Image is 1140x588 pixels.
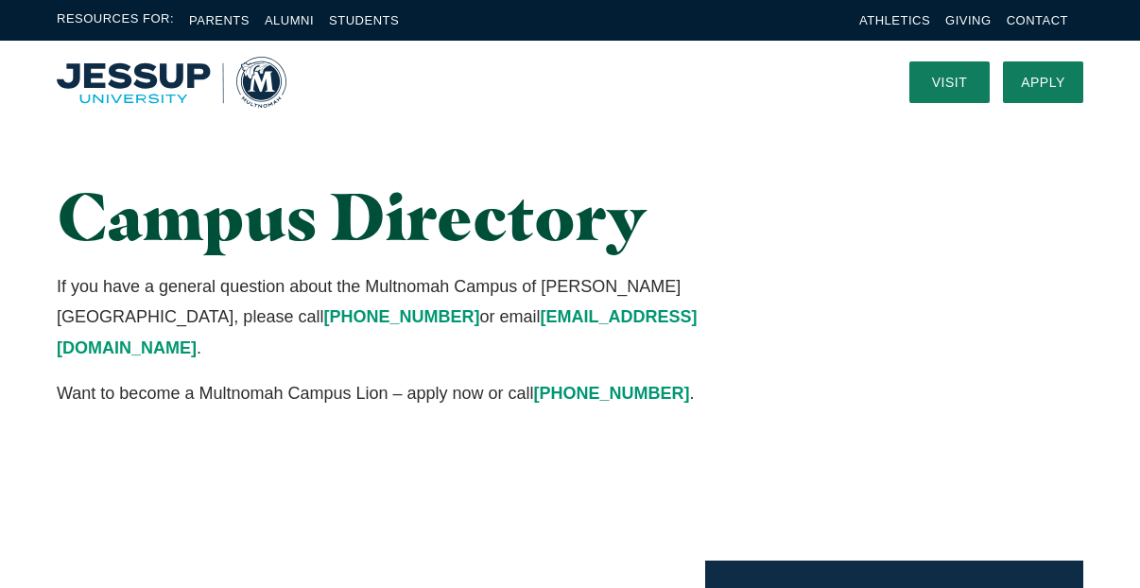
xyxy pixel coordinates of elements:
[909,61,990,103] a: Visit
[57,9,174,31] span: Resources For:
[57,57,286,108] a: Home
[323,307,479,326] a: [PHONE_NUMBER]
[1003,61,1083,103] a: Apply
[265,13,314,27] a: Alumni
[534,384,690,403] a: [PHONE_NUMBER]
[945,13,992,27] a: Giving
[189,13,250,27] a: Parents
[57,180,730,252] h1: Campus Directory
[57,378,730,408] p: Want to become a Multnomah Campus Lion – apply now or call .
[57,57,286,108] img: Multnomah University Logo
[57,271,730,363] p: If you have a general question about the Multnomah Campus of [PERSON_NAME][GEOGRAPHIC_DATA], plea...
[57,307,697,356] a: [EMAIL_ADDRESS][DOMAIN_NAME]
[1007,13,1068,27] a: Contact
[329,13,399,27] a: Students
[859,13,930,27] a: Athletics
